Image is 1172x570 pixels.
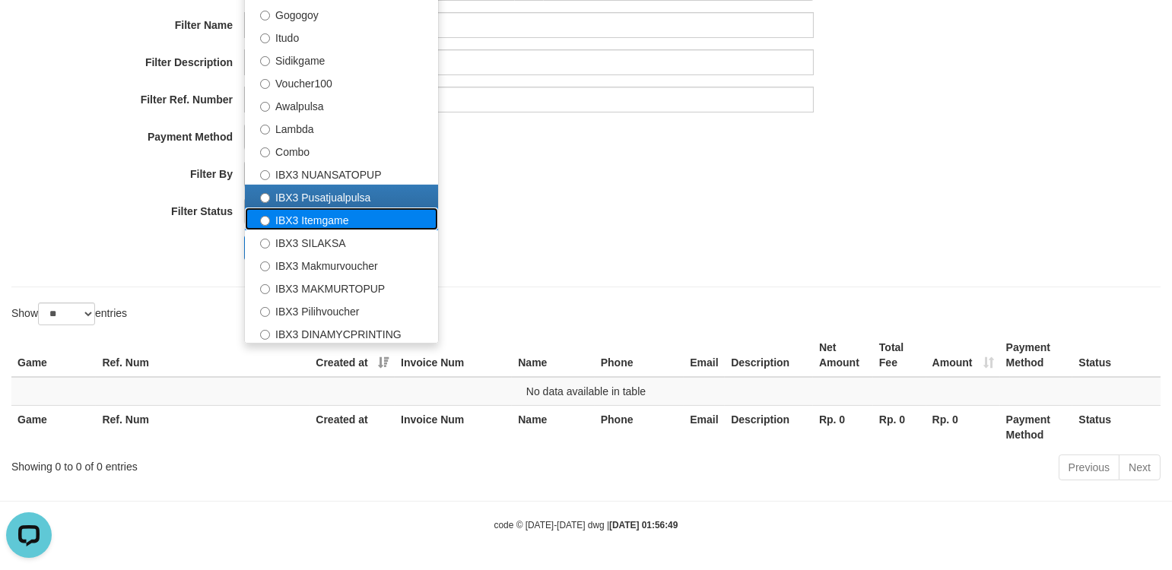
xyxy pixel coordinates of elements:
[813,405,873,448] th: Rp. 0
[260,125,270,135] input: Lambda
[494,520,678,530] small: code © [DATE]-[DATE] dwg |
[245,321,438,344] label: IBX3 DINAMYCPRINTING
[245,2,438,25] label: Gogogoy
[1119,454,1161,480] a: Next
[260,33,270,43] input: Itudo
[512,405,595,448] th: Name
[245,299,438,321] label: IBX3 Pilihvoucher
[310,405,395,448] th: Created at
[512,334,595,377] th: Name
[926,334,1000,377] th: Amount: activate to sort column ascending
[926,405,1000,448] th: Rp. 0
[245,276,438,299] label: IBX3 MAKMURTOPUP
[245,93,438,116] label: Awalpulsa
[96,405,310,448] th: Ref. Num
[260,56,270,66] input: Sidikgame
[245,71,438,93] label: Voucher100
[609,520,678,530] strong: [DATE] 01:56:49
[1059,454,1120,480] a: Previous
[684,334,725,377] th: Email
[38,302,95,325] select: Showentries
[260,11,270,21] input: Gogogoy
[595,405,684,448] th: Phone
[1072,334,1161,377] th: Status
[11,405,96,448] th: Game
[260,216,270,226] input: IBX3 Itemgame
[873,334,926,377] th: Total Fee
[1072,405,1161,448] th: Status
[595,334,684,377] th: Phone
[245,25,438,48] label: Itudo
[260,193,270,203] input: IBX3 Pusatjualpulsa
[6,6,52,52] button: Open LiveChat chat widget
[245,185,438,207] label: IBX3 Pusatjualpulsa
[260,330,270,340] input: IBX3 DINAMYCPRINTING
[260,170,270,180] input: IBX3 NUANSATOPUP
[11,302,127,325] label: Show entries
[245,162,438,185] label: IBX3 NUANSATOPUP
[96,334,310,377] th: Ref. Num
[873,405,926,448] th: Rp. 0
[11,377,1161,406] td: No data available in table
[260,239,270,249] input: IBX3 SILAKSA
[684,405,725,448] th: Email
[725,334,813,377] th: Description
[245,253,438,276] label: IBX3 Makmurvoucher
[260,284,270,294] input: IBX3 MAKMURTOPUP
[725,405,813,448] th: Description
[11,334,96,377] th: Game
[813,334,873,377] th: Net Amount
[245,139,438,162] label: Combo
[1000,405,1073,448] th: Payment Method
[260,261,270,271] input: IBX3 Makmurvoucher
[1000,334,1073,377] th: Payment Method
[395,334,512,377] th: Invoice Num
[11,453,477,474] div: Showing 0 to 0 of 0 entries
[260,79,270,89] input: Voucher100
[260,147,270,157] input: Combo
[260,307,270,317] input: IBX3 Pilihvoucher
[395,405,512,448] th: Invoice Num
[310,334,395,377] th: Created at: activate to sort column ascending
[245,230,438,253] label: IBX3 SILAKSA
[245,116,438,139] label: Lambda
[245,48,438,71] label: Sidikgame
[245,207,438,230] label: IBX3 Itemgame
[260,102,270,112] input: Awalpulsa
